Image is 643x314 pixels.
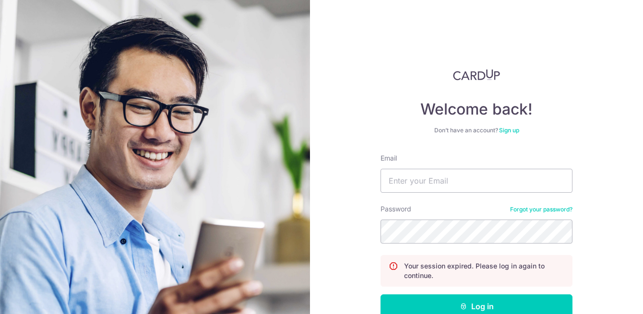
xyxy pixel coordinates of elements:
div: Don’t have an account? [381,127,572,134]
label: Password [381,204,411,214]
img: CardUp Logo [453,69,500,81]
label: Email [381,153,397,163]
a: Sign up [499,127,519,134]
h4: Welcome back! [381,100,572,119]
a: Forgot your password? [510,206,572,213]
p: Your session expired. Please log in again to continue. [404,261,564,280]
input: Enter your Email [381,169,572,193]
